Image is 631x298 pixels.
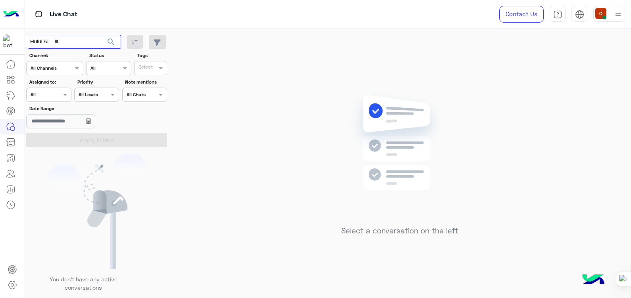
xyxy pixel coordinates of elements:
button: Apply Filters [26,133,167,147]
img: no messages [342,89,457,220]
a: Contact Us [499,6,544,23]
label: Status [89,52,130,59]
div: Select [137,63,153,73]
a: tab [550,6,566,23]
img: 114004088273201 [3,34,17,49]
img: userImage [595,8,606,19]
img: tab [34,9,44,19]
img: hulul-logo.png [579,266,607,294]
div: Hulul AI [24,35,55,48]
label: Note mentions [125,78,166,86]
label: Date Range [29,105,118,112]
h5: Select a conversation on the left [341,226,458,235]
img: profile [613,10,623,19]
img: tab [553,10,562,19]
p: Live Chat [50,9,77,20]
label: Tags [137,52,166,59]
span: search [106,37,116,47]
label: Assigned to: [29,78,70,86]
img: Logo [3,6,19,23]
label: Priority [77,78,118,86]
p: You don’t have any active conversations [43,275,123,292]
img: tab [575,10,584,19]
button: search [102,35,121,52]
label: Channel: [29,52,83,59]
img: empty users [47,153,147,269]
